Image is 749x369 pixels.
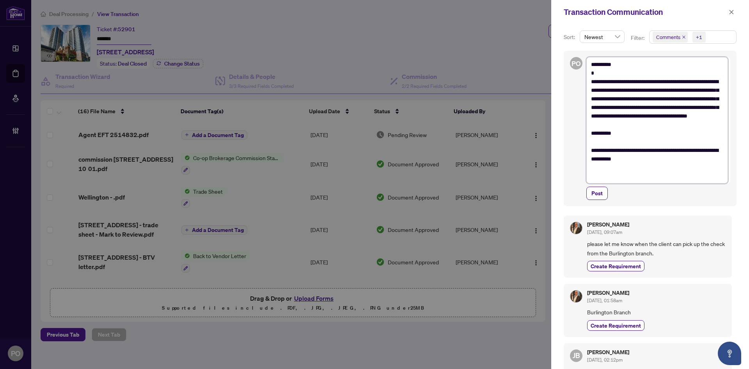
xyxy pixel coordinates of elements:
[682,35,686,39] span: close
[587,320,644,331] button: Create Requirement
[591,187,603,200] span: Post
[564,6,726,18] div: Transaction Communication
[587,357,623,363] span: [DATE], 02:12pm
[591,321,641,330] span: Create Requirement
[653,32,688,43] span: Comments
[564,33,577,41] p: Sort:
[587,229,622,235] span: [DATE], 09:07am
[572,58,580,69] span: PO
[587,239,726,258] span: please let me know when the client can pick up the check from the Burlington branch.
[573,350,580,361] span: JB
[729,9,734,15] span: close
[587,298,622,303] span: [DATE], 01:58am
[591,262,641,270] span: Create Requirement
[718,342,741,365] button: Open asap
[584,31,620,43] span: Newest
[631,34,646,42] p: Filter:
[587,261,644,271] button: Create Requirement
[587,290,629,296] h5: [PERSON_NAME]
[570,222,582,234] img: Profile Icon
[587,308,726,317] span: Burlington Branch
[586,187,608,200] button: Post
[570,291,582,302] img: Profile Icon
[587,222,629,227] h5: [PERSON_NAME]
[696,33,702,41] div: +1
[587,349,629,355] h5: [PERSON_NAME]
[656,33,680,41] span: Comments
